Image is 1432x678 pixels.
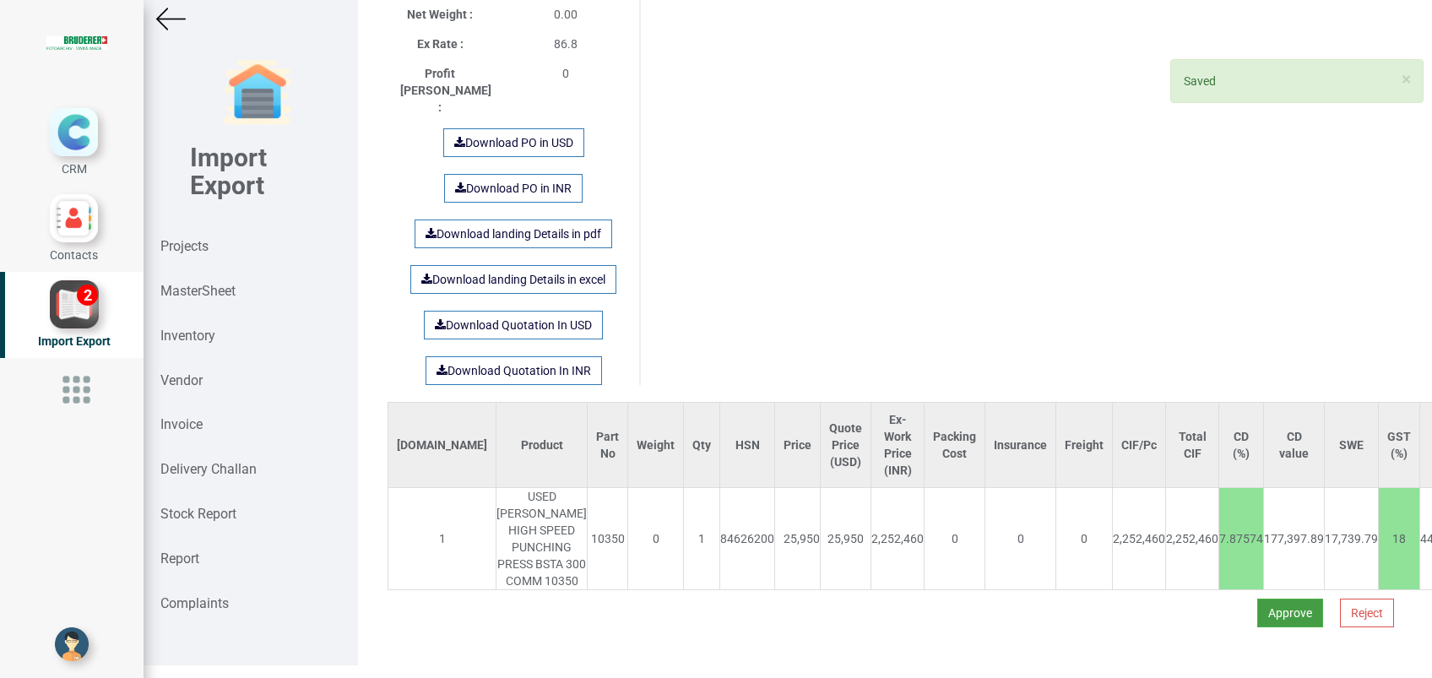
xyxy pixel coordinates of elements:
label: Net Weight : [407,6,473,23]
td: 2,252,460 [1166,488,1219,590]
td: 0 [628,488,684,590]
a: Download Quotation In INR [426,356,602,385]
td: 25,950 [775,488,821,590]
strong: Delivery Challan [160,461,257,477]
span: Saved [1184,74,1216,88]
strong: Invoice [160,416,203,432]
div: 10350 [588,530,627,547]
label: Ex Rate : [417,35,464,52]
td: 18 [1379,488,1420,590]
div: 2 [77,285,98,306]
td: 25,950 [821,488,871,590]
a: Download PO in USD [443,128,584,157]
td: 0 [1056,488,1113,590]
td: 17,739.79 [1325,488,1379,590]
span: Contacts [50,248,98,262]
td: 84626200 [720,488,775,590]
strong: Projects [160,238,209,254]
td: 0 [985,488,1056,590]
td: 2,252,460 [871,488,925,590]
td: 1 [388,488,496,590]
th: Packing Cost [925,403,985,488]
span: 86.8 [554,37,578,51]
strong: Vendor [160,372,203,388]
th: Insurance [985,403,1056,488]
td: 1 [684,488,720,590]
th: Freight [1056,403,1113,488]
td: 2,252,460 [1113,488,1166,590]
th: Quote Price (USD) [821,403,871,488]
th: GST (%) [1379,403,1420,488]
span: 0.00 [554,8,578,21]
div: Product [505,437,578,453]
strong: Stock Report [160,506,236,522]
th: Weight [628,403,684,488]
button: Approve [1257,599,1323,627]
span: 0 [562,67,569,80]
span: Import Export [38,334,111,348]
th: Qty [684,403,720,488]
img: garage-closed.png [224,59,291,127]
td: 177,397.89 [1264,488,1325,590]
td: 7.87574 [1219,488,1264,590]
strong: Inventory [160,328,215,344]
th: Ex-Work Price (INR) [871,403,925,488]
a: Download PO in INR [444,174,583,203]
b: Import Export [190,143,267,200]
a: Download landing Details in pdf [415,220,612,248]
td: 0 [925,488,985,590]
th: SWE [1325,403,1379,488]
th: Total CIF [1166,403,1219,488]
th: [DOMAIN_NAME] [388,403,496,488]
button: Reject [1340,599,1394,627]
a: Download Quotation In USD [424,311,603,339]
th: Price [775,403,821,488]
label: Profit [PERSON_NAME] : [400,65,480,116]
span: × [1402,69,1411,89]
strong: Report [160,551,199,567]
strong: MasterSheet [160,283,236,299]
div: Part No [596,428,619,462]
th: CD value [1264,403,1325,488]
th: CD (%) [1219,403,1264,488]
a: Download landing Details in excel [410,265,616,294]
div: USED [PERSON_NAME] HIGH SPEED PUNCHING PRESS BSTA 300 COMM 10350 [496,488,587,589]
th: HSN [720,403,775,488]
th: CIF/Pc [1113,403,1166,488]
span: CRM [62,162,87,176]
strong: Complaints [160,595,229,611]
